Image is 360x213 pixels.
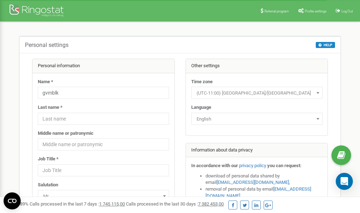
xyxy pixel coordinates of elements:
[38,87,169,99] input: Name
[4,192,21,209] button: Open CMP widget
[40,191,167,201] span: Mr.
[198,201,224,207] u: 7 382 453,00
[38,130,93,137] label: Middle name or patronymic
[191,87,323,99] span: (UTC-11:00) Pacific/Midway
[38,104,62,111] label: Last name *
[25,42,69,48] h5: Personal settings
[191,79,213,85] label: Time zone
[32,59,174,73] div: Personal information
[30,201,125,207] span: Calls processed in the last 7 days :
[206,173,323,186] li: download of personal data shared by email ,
[38,113,169,125] input: Last name
[126,201,224,207] span: Calls processed in the last 30 days :
[38,182,58,188] label: Salutation
[239,163,266,168] a: privacy policy
[38,156,59,163] label: Job Title *
[194,88,320,98] span: (UTC-11:00) Pacific/Midway
[191,104,211,111] label: Language
[38,79,53,85] label: Name *
[194,114,320,124] span: English
[341,9,353,13] span: Log Out
[267,163,301,168] strong: you can request:
[186,143,328,158] div: Information about data privacy
[99,201,125,207] u: 1 745 115,00
[186,59,328,73] div: Other settings
[38,164,169,176] input: Job Title
[191,113,323,125] span: English
[38,190,169,202] span: Mr.
[206,186,323,199] li: removal of personal data by email ,
[336,173,353,190] div: Open Intercom Messenger
[316,42,335,48] button: HELP
[217,180,289,185] a: [EMAIL_ADDRESS][DOMAIN_NAME]
[38,138,169,150] input: Middle name or patronymic
[305,9,326,13] span: Profile settings
[191,163,238,168] strong: In accordance with our
[264,9,289,13] span: Referral program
